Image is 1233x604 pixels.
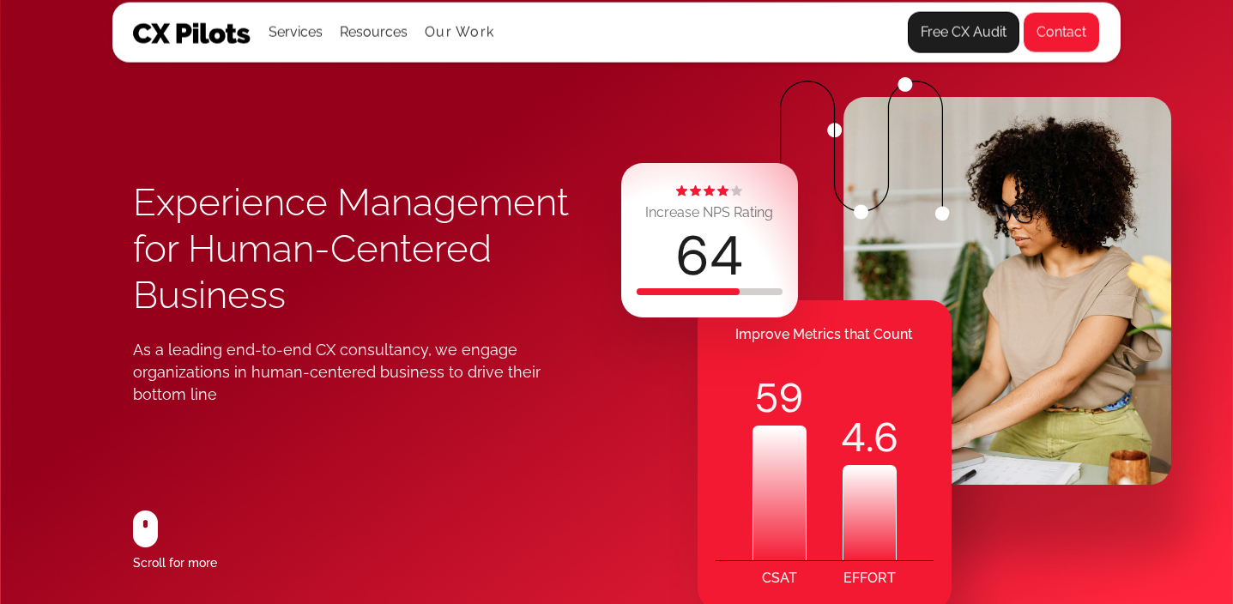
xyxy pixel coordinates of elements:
[645,201,773,225] div: Increase NPS Rating
[269,21,323,45] div: Services
[1023,12,1100,53] a: Contact
[340,3,408,62] div: Resources
[762,561,797,595] div: CSAT
[340,21,408,45] div: Resources
[843,410,897,465] div: .
[133,179,617,318] h1: Experience Management for Human-Centered Business
[698,317,952,352] div: Improve Metrics that Count
[133,551,217,575] div: Scroll for more
[425,25,494,40] a: Our Work
[133,339,576,406] div: As a leading end-to-end CX consultancy, we engage organizations in human-centered business to dri...
[908,12,1019,53] a: Free CX Audit
[843,561,896,595] div: EFFORT
[752,371,807,426] div: 59
[269,3,323,62] div: Services
[873,410,899,465] code: 6
[675,229,743,284] div: 64
[841,410,866,465] code: 4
